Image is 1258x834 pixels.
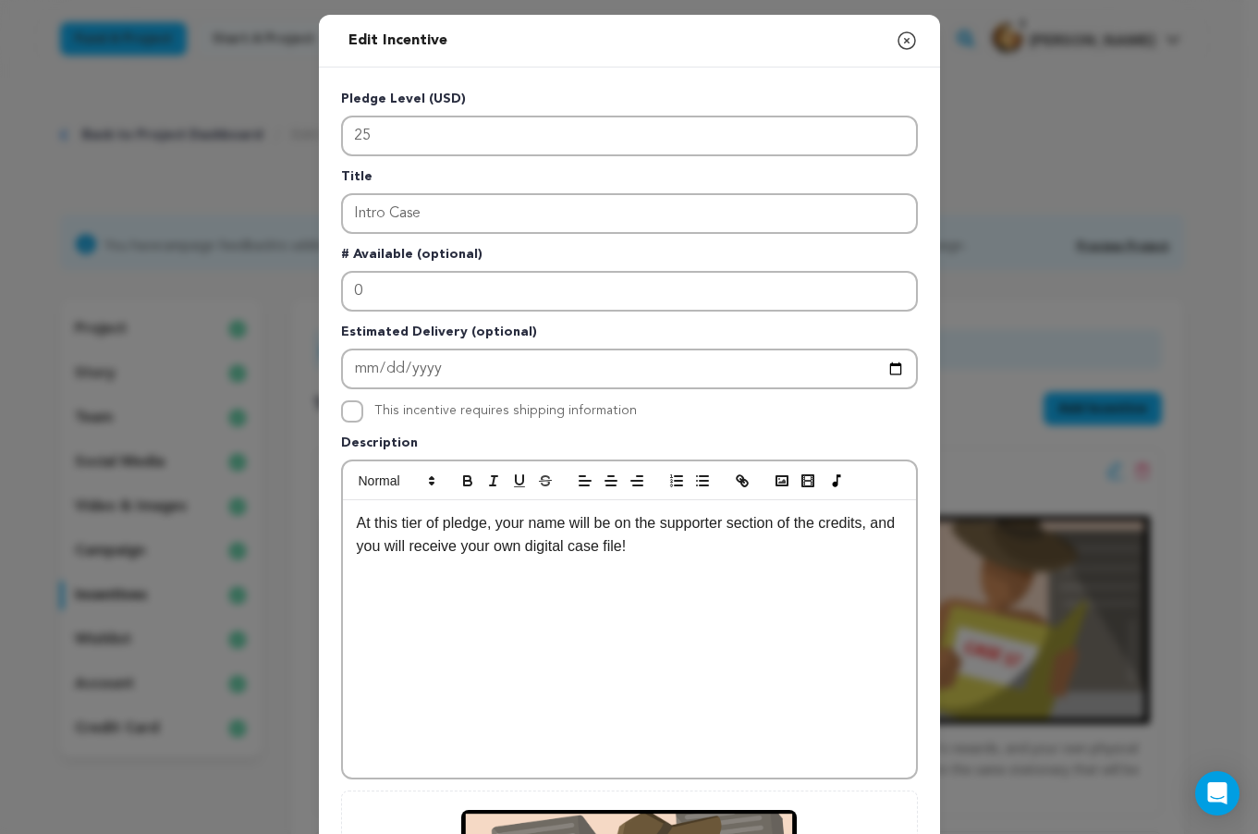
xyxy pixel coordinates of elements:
[341,167,918,193] p: Title
[374,404,637,417] label: This incentive requires shipping information
[341,323,918,349] p: Estimated Delivery (optional)
[341,245,918,271] p: # Available (optional)
[341,434,918,460] p: Description
[357,511,902,558] p: At this tier of pledge, your name will be on the supporter section of the credits, and you will r...
[341,90,918,116] p: Pledge Level (USD)
[341,116,918,156] input: Enter level
[341,193,918,234] input: Enter title
[341,22,455,59] h2: Edit Incentive
[341,271,918,312] input: Enter number available
[1195,771,1240,816] div: Open Intercom Messenger
[341,349,918,389] input: Enter Estimated Delivery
